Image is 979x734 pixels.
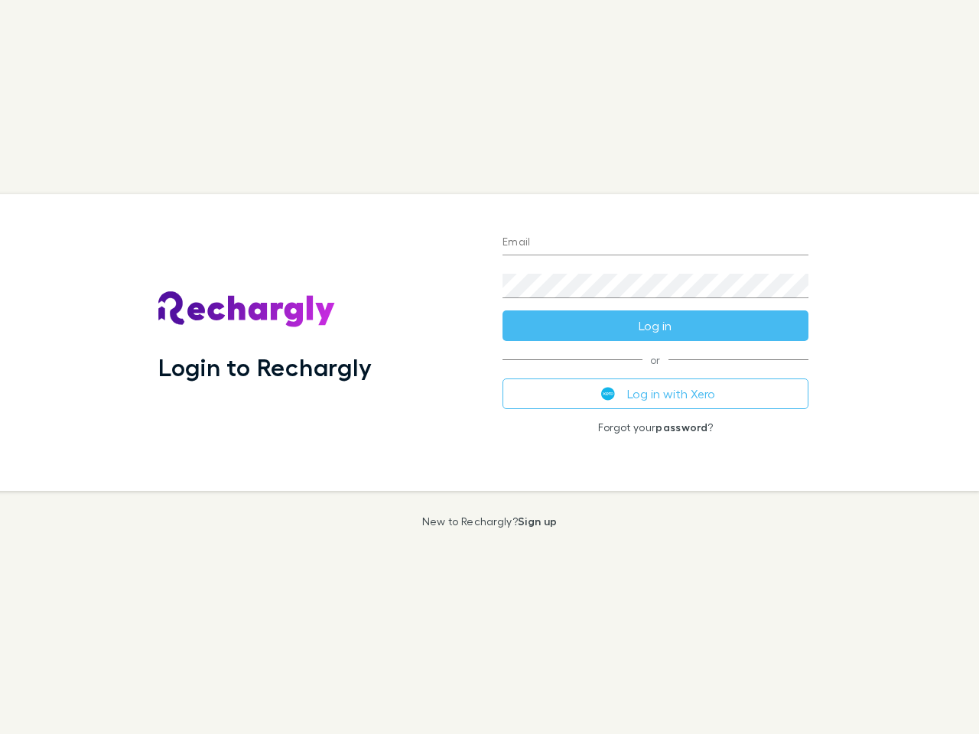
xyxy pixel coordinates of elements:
p: Forgot your ? [503,421,808,434]
button: Log in with Xero [503,378,808,409]
h1: Login to Rechargly [158,352,372,382]
img: Rechargly's Logo [158,291,336,328]
button: Log in [503,310,808,341]
a: Sign up [518,515,557,528]
p: New to Rechargly? [422,515,558,528]
img: Xero's logo [601,387,615,401]
a: password [655,421,707,434]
